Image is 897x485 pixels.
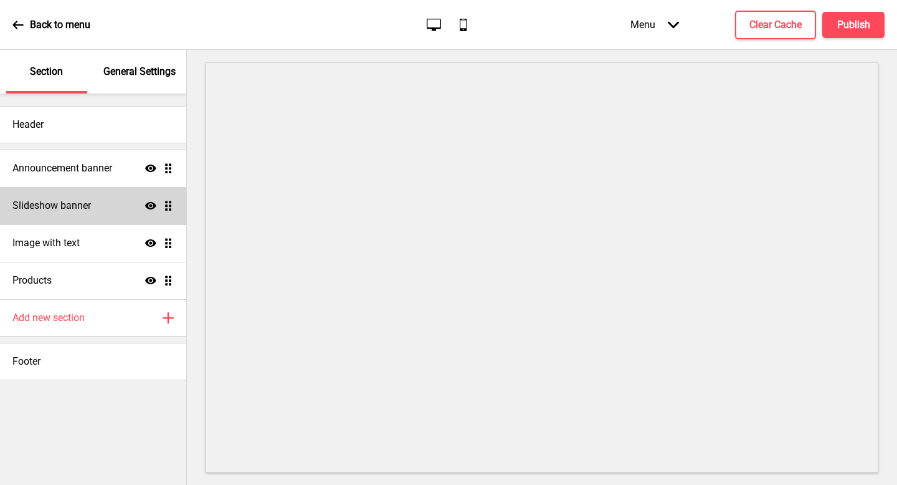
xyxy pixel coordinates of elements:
p: Section [30,65,63,79]
a: Back to menu [12,8,90,42]
h4: Add new section [12,311,85,325]
h4: Image with text [12,236,80,250]
h4: Products [12,274,52,287]
h4: Header [12,118,44,132]
div: Menu [618,6,691,43]
button: Clear Cache [735,11,816,39]
h4: Clear Cache [749,18,802,32]
p: General Settings [103,65,176,79]
h4: Announcement banner [12,161,112,175]
h4: Slideshow banner [12,199,91,213]
button: Publish [822,12,885,38]
h4: Publish [837,18,870,32]
h4: Footer [12,355,40,368]
p: Back to menu [30,18,90,32]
